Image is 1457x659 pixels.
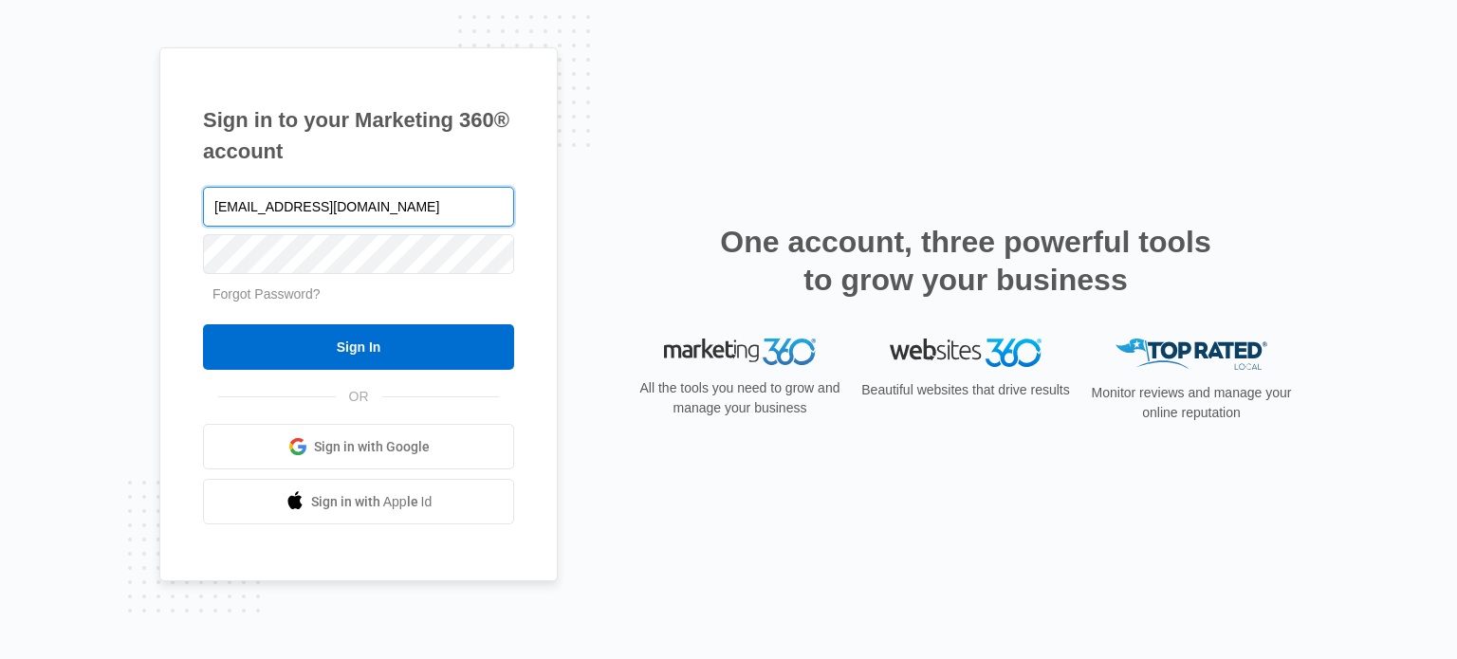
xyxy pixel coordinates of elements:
input: Sign In [203,324,514,370]
img: Websites 360 [890,339,1042,366]
input: Email [203,187,514,227]
a: Sign in with Google [203,424,514,469]
span: OR [336,387,382,407]
span: Sign in with Apple Id [311,492,433,512]
img: Top Rated Local [1116,339,1267,370]
p: Beautiful websites that drive results [859,380,1072,400]
span: Sign in with Google [314,437,430,457]
p: All the tools you need to grow and manage your business [634,378,846,418]
h1: Sign in to your Marketing 360® account [203,104,514,167]
a: Forgot Password? [212,286,321,302]
a: Sign in with Apple Id [203,479,514,524]
p: Monitor reviews and manage your online reputation [1085,383,1298,423]
img: Marketing 360 [664,339,816,365]
h2: One account, three powerful tools to grow your business [714,223,1217,299]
